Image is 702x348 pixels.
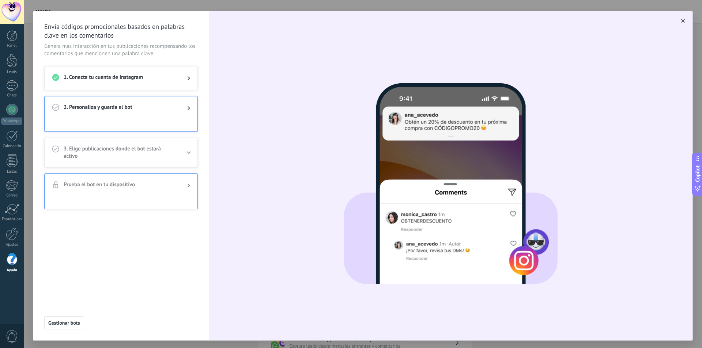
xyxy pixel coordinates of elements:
[44,43,198,57] span: Genera más interacción en tus publicaciones recompensando los comentarios que mencionen una palab...
[694,165,701,182] span: Copilot
[1,93,23,98] div: Chats
[1,169,23,174] div: Listas
[44,316,84,329] button: Gestionar bots
[1,193,23,198] div: Correo
[64,104,175,112] span: 2. Personaliza y guarda el bot
[344,76,558,284] img: device_es_base.png
[1,242,23,247] div: Ajustes
[1,70,23,74] div: Leads
[1,43,23,48] div: Panel
[1,118,22,125] div: WhatsApp
[1,144,23,149] div: Calendario
[64,74,175,83] span: 1. Conecta tu cuenta de Instagram
[1,268,23,273] div: Ayuda
[64,145,175,160] span: 3. Elige publicaciones donde el bot estará activo
[48,320,80,325] span: Gestionar bots
[64,181,175,190] span: Prueba el bot en tu dispositivo
[44,22,198,40] span: Envía códigos promocionales basados en palabras clave en los comentarios
[1,217,23,222] div: Estadísticas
